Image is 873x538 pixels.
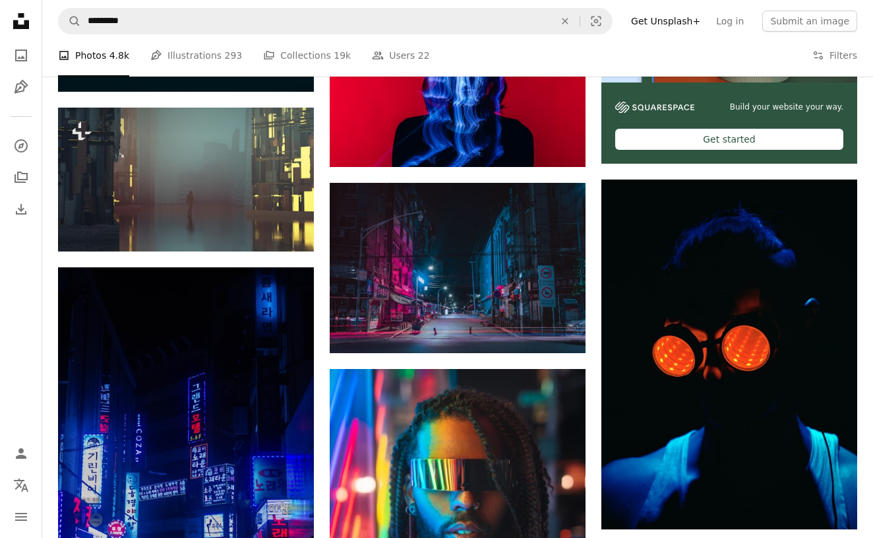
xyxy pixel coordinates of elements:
a: building signage turned-on during nighttime [58,453,314,465]
form: Find visuals sitewide [58,8,613,34]
a: Log in / Sign up [8,440,34,467]
a: a woman's face with blue and pink smoke coming out of it [330,75,586,87]
a: Users 22 [372,34,430,77]
a: Download History [8,196,34,222]
span: 22 [418,48,430,63]
button: Submit an image [762,11,857,32]
a: a man wearing a pair of red goggles in the dark [601,348,857,360]
a: Illustrations 293 [150,34,242,77]
button: Language [8,472,34,498]
a: Collections [8,164,34,191]
a: blue and pink lights at night [330,261,586,273]
img: a man wearing a pair of red goggles in the dark [601,180,857,529]
a: Astronaut walks in a futuristic city during night . Smart city and innovation concept . This is a... [58,173,314,185]
img: file-1606177908946-d1eed1cbe4f5image [615,102,694,113]
button: Filters [812,34,857,77]
div: Get started [615,129,843,150]
a: Get Unsplash+ [623,11,708,32]
button: Menu [8,504,34,530]
button: Clear [551,9,580,34]
button: Visual search [580,9,612,34]
a: Home — Unsplash [8,8,34,37]
a: Illustrations [8,74,34,100]
a: Photos [8,42,34,69]
img: blue and pink lights at night [330,183,586,353]
img: Astronaut walks in a futuristic city during night . Smart city and innovation concept . This is a... [58,108,314,252]
a: Collections 19k [263,34,351,77]
span: Build your website your way. [730,102,843,113]
a: Log in [708,11,752,32]
span: 293 [225,48,243,63]
a: Explore [8,133,34,159]
span: 19k [334,48,351,63]
a: man in black tank top with sunglasses [330,523,586,535]
button: Search Unsplash [59,9,81,34]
